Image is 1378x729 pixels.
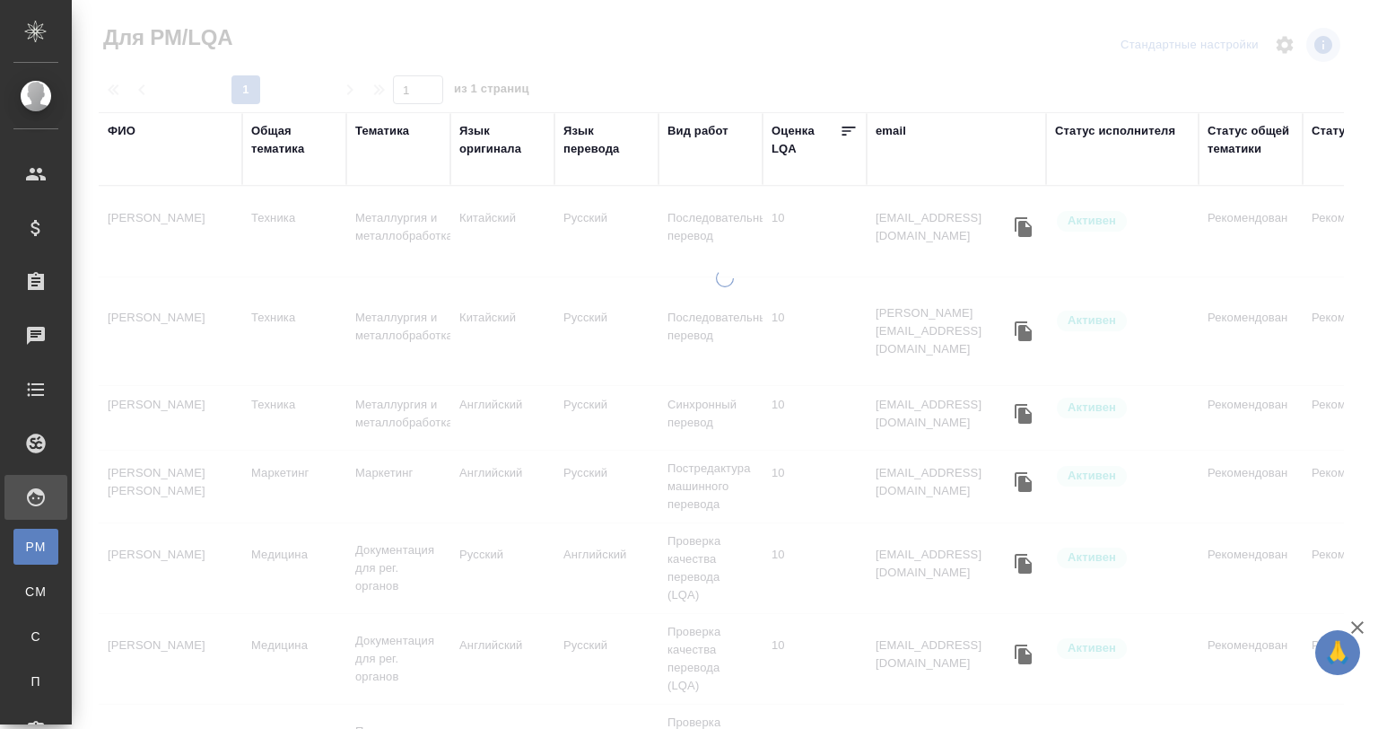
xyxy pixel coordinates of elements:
div: Оценка LQA [772,122,840,158]
div: Вид работ [667,122,728,140]
div: Язык перевода [563,122,650,158]
a: П [13,663,58,699]
span: 🙏 [1322,634,1353,672]
div: ФИО [108,122,135,140]
span: С [22,628,49,646]
button: Скопировать [1010,400,1037,427]
a: PM [13,529,58,565]
button: Скопировать [1010,469,1037,496]
div: Статус общей тематики [1208,122,1294,158]
button: Скопировать [1010,550,1037,577]
div: email [876,122,906,140]
button: 🙏 [1315,630,1360,675]
span: PM [22,538,49,556]
div: Общая тематика [251,122,337,158]
a: CM [13,574,58,610]
div: Язык оригинала [459,122,545,158]
div: Тематика [355,122,409,140]
span: П [22,672,49,690]
button: Скопировать [1010,641,1037,668]
button: Скопировать [1010,214,1037,241]
a: С [13,619,58,654]
span: CM [22,583,49,601]
div: Статус исполнителя [1055,122,1175,140]
button: Скопировать [1010,318,1037,345]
